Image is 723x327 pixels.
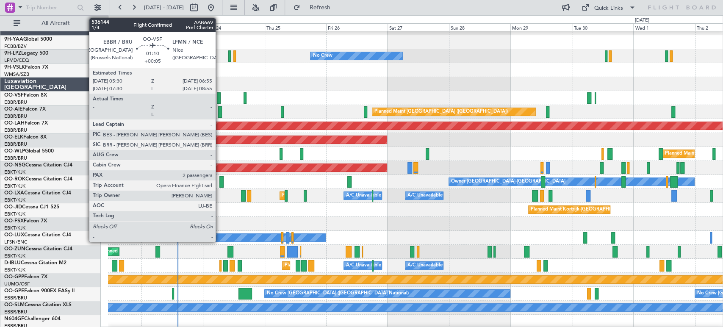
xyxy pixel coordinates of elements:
[4,135,23,140] span: OO-ELK
[108,50,176,62] div: AOG Maint Cannes (Mandelieu)
[4,302,25,308] span: OO-SLM
[4,99,27,105] a: EBBR/BRU
[4,43,27,50] a: FCBB/BZV
[4,219,47,224] a: OO-FSXFalcon 7X
[572,23,633,31] div: Tue 30
[4,233,24,238] span: OO-LUX
[26,1,75,14] input: Trip Number
[388,23,449,31] div: Sat 27
[4,37,23,42] span: 9H-YAA
[633,23,695,31] div: Wed 1
[4,37,52,42] a: 9H-YAAGlobal 5000
[4,127,27,133] a: EBBR/BRU
[22,20,89,26] span: All Aircraft
[4,141,27,147] a: EBBR/BRU
[4,163,25,168] span: OO-NSG
[4,205,22,210] span: OO-JID
[4,65,48,70] a: 9H-VSLKFalcon 7X
[4,247,25,252] span: OO-ZUN
[531,203,629,216] div: Planned Maint Kortrijk-[GEOGRAPHIC_DATA]
[4,121,25,126] span: OO-LAH
[80,23,141,31] div: Mon 22
[594,4,623,13] div: Quick Links
[577,1,640,14] button: Quick Links
[4,219,24,224] span: OO-FSX
[4,211,25,217] a: EBKT/KJK
[313,50,332,62] div: No Crew
[4,57,29,64] a: LFMD/CEQ
[282,189,381,202] div: Planned Maint Kortrijk-[GEOGRAPHIC_DATA]
[4,267,25,273] a: EBKT/KJK
[346,189,504,202] div: A/C Unavailable [GEOGRAPHIC_DATA] ([GEOGRAPHIC_DATA] National)
[4,121,48,126] a: OO-LAHFalcon 7X
[144,4,184,11] span: [DATE] - [DATE]
[116,189,208,202] div: AOG Maint Kortrijk-[GEOGRAPHIC_DATA]
[302,5,338,11] span: Refresh
[289,1,340,14] button: Refresh
[407,259,543,272] div: A/C Unavailable [GEOGRAPHIC_DATA]-[GEOGRAPHIC_DATA]
[4,225,25,231] a: EBKT/KJK
[4,169,25,175] a: EBKT/KJK
[4,113,27,119] a: EBBR/BRU
[4,316,24,321] span: N604GF
[110,17,124,24] div: [DATE]
[4,71,29,78] a: WMSA/SZB
[265,23,326,31] div: Thu 25
[4,205,59,210] a: OO-JIDCessna CJ1 525
[449,23,510,31] div: Sun 28
[4,51,21,56] span: 9H-LPZ
[4,93,24,98] span: OO-VSF
[4,149,54,154] a: OO-WLPGlobal 5500
[4,65,25,70] span: 9H-VSLK
[4,288,75,294] a: OO-GPEFalcon 900EX EASy II
[4,135,47,140] a: OO-ELKFalcon 8X
[4,191,24,196] span: OO-LXA
[4,247,72,252] a: OO-ZUNCessna Citation CJ4
[4,155,27,161] a: EBBR/BRU
[4,309,27,315] a: EBBR/BRU
[4,197,25,203] a: EBKT/KJK
[326,23,388,31] div: Fri 26
[4,107,46,112] a: OO-AIEFalcon 7X
[4,191,71,196] a: OO-LXACessna Citation CJ4
[4,107,22,112] span: OO-AIE
[4,51,48,56] a: 9H-LPZLegacy 500
[4,253,25,259] a: EBKT/KJK
[4,163,72,168] a: OO-NSGCessna Citation CJ4
[4,316,61,321] a: N604GFChallenger 604
[141,23,203,31] div: Tue 23
[4,177,72,182] a: OO-ROKCessna Citation CJ4
[4,233,71,238] a: OO-LUXCessna Citation CJ4
[285,259,379,272] div: Planned Maint Nice ([GEOGRAPHIC_DATA])
[4,183,25,189] a: EBKT/KJK
[4,177,25,182] span: OO-ROK
[4,149,25,154] span: OO-WLP
[4,93,47,98] a: OO-VSFFalcon 8X
[634,17,649,24] div: [DATE]
[374,105,508,118] div: Planned Maint [GEOGRAPHIC_DATA] ([GEOGRAPHIC_DATA])
[267,287,409,300] div: No Crew [GEOGRAPHIC_DATA] ([GEOGRAPHIC_DATA] National)
[4,281,30,287] a: UUMO/OSF
[451,175,565,188] div: Owner [GEOGRAPHIC_DATA]-[GEOGRAPHIC_DATA]
[4,260,21,266] span: D-IBLU
[4,239,28,245] a: LFSN/ENC
[346,259,504,272] div: A/C Unavailable [GEOGRAPHIC_DATA] ([GEOGRAPHIC_DATA] National)
[4,288,24,294] span: OO-GPE
[9,17,92,30] button: All Aircraft
[4,260,66,266] a: D-IBLUCessna Citation M2
[4,274,47,280] a: OO-GPPFalcon 7X
[203,23,264,31] div: Wed 24
[407,189,443,202] div: A/C Unavailable
[4,274,24,280] span: OO-GPP
[4,302,72,308] a: OO-SLMCessna Citation XLS
[510,23,572,31] div: Mon 29
[4,295,27,301] a: EBBR/BRU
